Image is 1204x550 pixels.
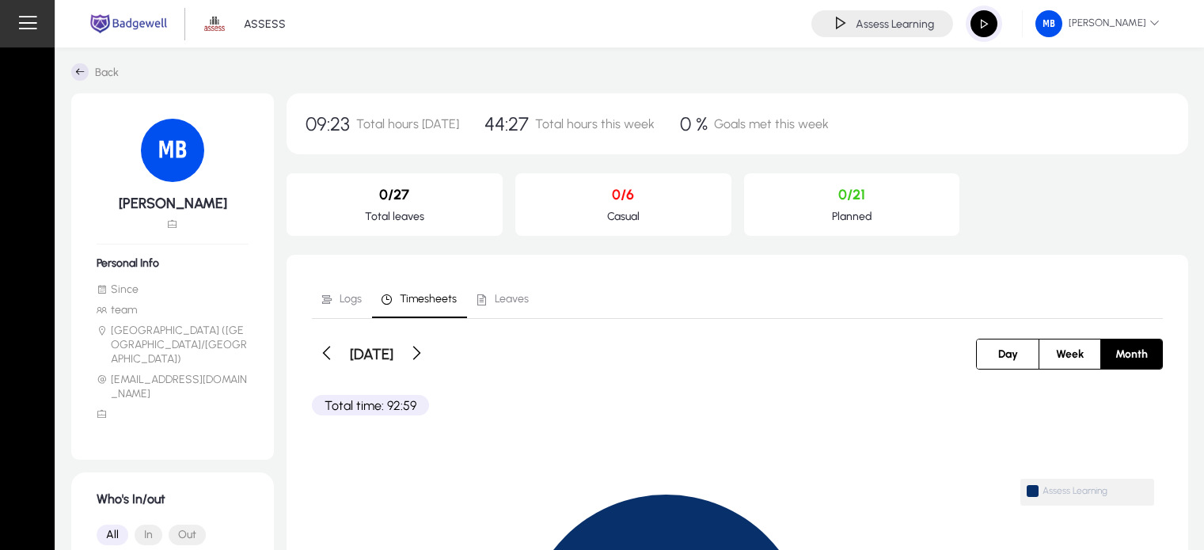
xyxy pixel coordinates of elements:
[71,63,119,81] a: Back
[856,17,934,31] h4: Assess Learning
[169,525,206,545] button: Out
[312,395,429,415] p: Total time: 92:59
[299,186,490,203] p: 0/27
[757,210,948,223] p: Planned
[97,303,249,317] li: team
[97,256,249,270] h6: Personal Info
[714,116,829,131] span: Goals met this week
[97,283,249,297] li: Since
[467,280,539,318] a: Leaves
[1043,485,1148,497] span: Assess Learning
[680,112,708,135] span: 0 %
[528,186,719,203] p: 0/6
[1035,10,1062,37] img: 75.png
[1106,339,1157,369] span: Month
[372,280,467,318] a: Timesheets
[1101,339,1162,369] button: Month
[141,119,204,182] img: 75.png
[135,525,162,545] button: In
[312,280,372,318] a: Logs
[1023,9,1172,38] button: [PERSON_NAME]
[350,345,393,363] h3: [DATE]
[97,324,249,366] li: [GEOGRAPHIC_DATA] ([GEOGRAPHIC_DATA]/[GEOGRAPHIC_DATA])
[306,112,350,135] span: 09:23
[1035,10,1160,37] span: [PERSON_NAME]
[97,195,249,212] h5: [PERSON_NAME]
[199,9,230,39] img: 1.png
[340,294,362,305] span: Logs
[757,186,948,203] p: 0/21
[97,525,128,545] button: All
[535,116,655,131] span: Total hours this week
[1027,486,1148,500] span: Assess Learning
[97,491,249,506] h1: Who's In/out
[528,210,719,223] p: Casual
[356,116,459,131] span: Total hours [DATE]
[977,339,1039,369] button: Day
[1046,339,1093,369] span: Week
[400,294,457,305] span: Timesheets
[87,13,170,35] img: main.png
[244,17,286,31] p: ASSESS
[97,373,249,401] li: [EMAIL_ADDRESS][DOMAIN_NAME]
[484,112,529,135] span: 44:27
[495,294,529,305] span: Leaves
[299,210,490,223] p: Total leaves
[989,339,1027,369] span: Day
[1039,339,1100,369] button: Week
